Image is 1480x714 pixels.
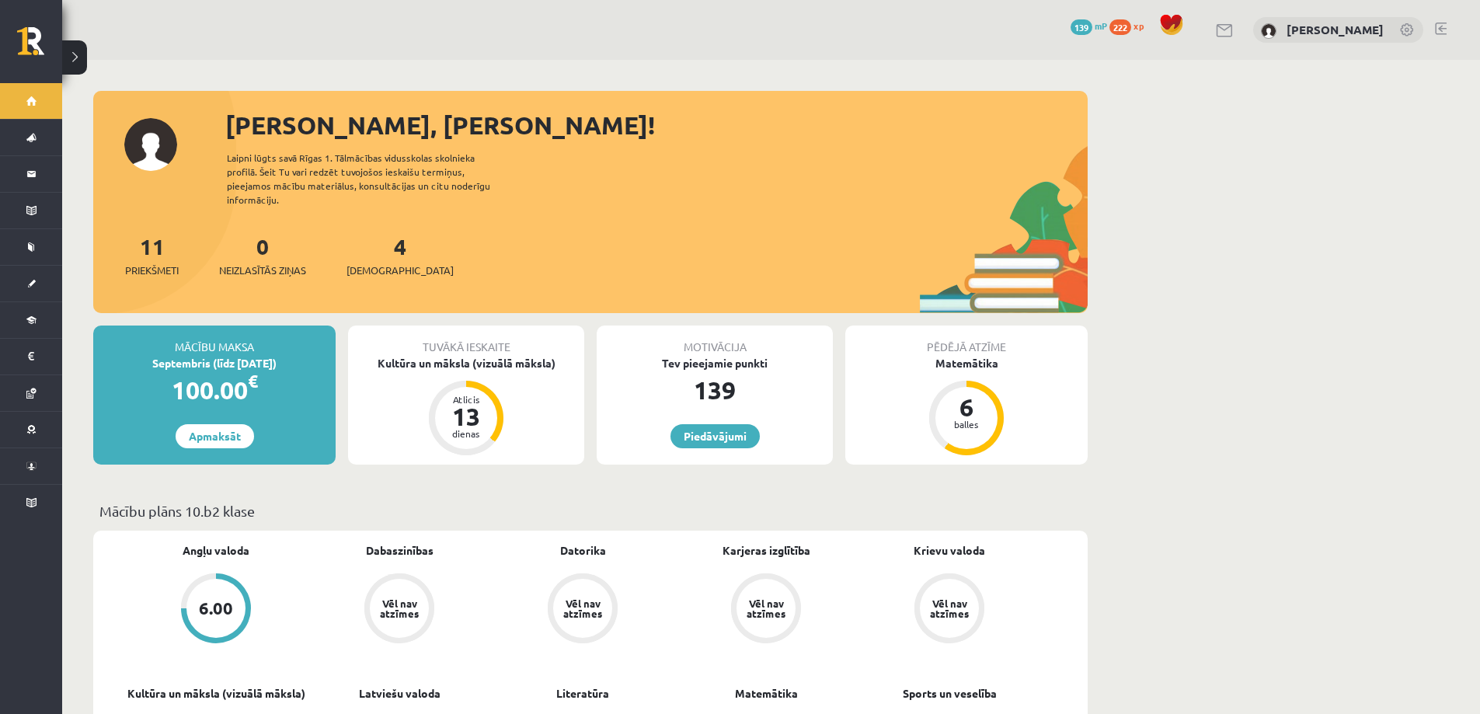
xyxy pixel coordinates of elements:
[723,542,810,559] a: Karjeras izglītība
[183,542,249,559] a: Angļu valoda
[219,263,306,278] span: Neizlasītās ziņas
[556,685,609,702] a: Literatūra
[125,232,179,278] a: 11Priekšmeti
[597,326,833,355] div: Motivācija
[674,573,858,646] a: Vēl nav atzīmes
[1095,19,1107,32] span: mP
[99,500,1081,521] p: Mācību plāns 10.b2 klase
[491,573,674,646] a: Vēl nav atzīmes
[93,371,336,409] div: 100.00
[1287,22,1384,37] a: [PERSON_NAME]
[308,573,491,646] a: Vēl nav atzīmes
[670,424,760,448] a: Piedāvājumi
[914,542,985,559] a: Krievu valoda
[359,685,441,702] a: Latviešu valoda
[348,326,584,355] div: Tuvākā ieskaite
[597,355,833,371] div: Tev pieejamie punkti
[1109,19,1151,32] a: 222 xp
[943,420,990,429] div: balles
[560,542,606,559] a: Datorika
[366,542,434,559] a: Dabaszinības
[943,395,990,420] div: 6
[903,685,997,702] a: Sports un veselība
[225,106,1088,144] div: [PERSON_NAME], [PERSON_NAME]!
[348,355,584,371] div: Kultūra un māksla (vizuālā māksla)
[735,685,798,702] a: Matemātika
[248,370,258,392] span: €
[1071,19,1092,35] span: 139
[443,395,489,404] div: Atlicis
[93,326,336,355] div: Mācību maksa
[1109,19,1131,35] span: 222
[125,263,179,278] span: Priekšmeti
[597,371,833,409] div: 139
[378,598,421,618] div: Vēl nav atzīmes
[227,151,517,207] div: Laipni lūgts savā Rīgas 1. Tālmācības vidusskolas skolnieka profilā. Šeit Tu vari redzēt tuvojošo...
[348,355,584,458] a: Kultūra un māksla (vizuālā māksla) Atlicis 13 dienas
[346,232,454,278] a: 4[DEMOGRAPHIC_DATA]
[845,355,1088,458] a: Matemātika 6 balles
[1134,19,1144,32] span: xp
[93,355,336,371] div: Septembris (līdz [DATE])
[845,355,1088,371] div: Matemātika
[744,598,788,618] div: Vēl nav atzīmes
[845,326,1088,355] div: Pēdējā atzīme
[443,429,489,438] div: dienas
[346,263,454,278] span: [DEMOGRAPHIC_DATA]
[561,598,604,618] div: Vēl nav atzīmes
[17,27,62,66] a: Rīgas 1. Tālmācības vidusskola
[928,598,971,618] div: Vēl nav atzīmes
[1071,19,1107,32] a: 139 mP
[127,685,305,702] a: Kultūra un māksla (vizuālā māksla)
[219,232,306,278] a: 0Neizlasītās ziņas
[199,600,233,617] div: 6.00
[176,424,254,448] a: Apmaksāt
[443,404,489,429] div: 13
[124,573,308,646] a: 6.00
[1261,23,1276,39] img: Emīls Miķelsons
[858,573,1041,646] a: Vēl nav atzīmes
